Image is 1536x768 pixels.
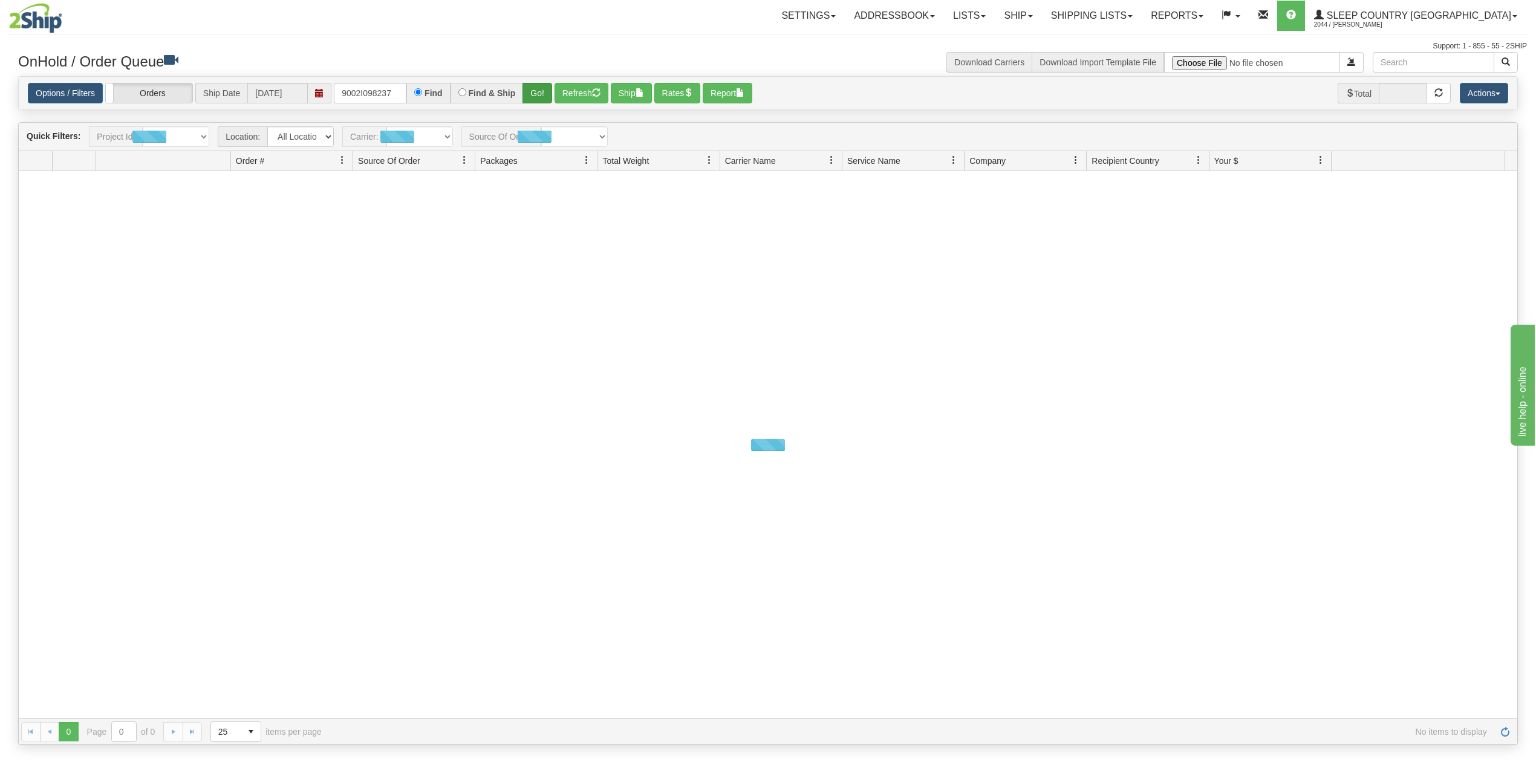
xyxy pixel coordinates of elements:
[1310,150,1331,171] a: Your $ filter column settings
[1373,52,1494,73] input: Search
[1305,1,1526,31] a: Sleep Country [GEOGRAPHIC_DATA] 2044 / [PERSON_NAME]
[218,726,234,738] span: 25
[1460,83,1508,103] button: Actions
[28,83,103,103] a: Options / Filters
[1494,52,1518,73] button: Search
[19,123,1517,151] div: grid toolbar
[725,155,776,167] span: Carrier Name
[1314,19,1405,31] span: 2044 / [PERSON_NAME]
[703,83,752,103] button: Report
[18,52,759,70] h3: OnHold / Order Queue
[772,1,845,31] a: Settings
[954,57,1024,67] a: Download Carriers
[1040,57,1156,67] a: Download Import Template File
[480,155,517,167] span: Packages
[1092,155,1159,167] span: Recipient Country
[210,721,261,742] span: Page sizes drop down
[236,155,264,167] span: Order #
[210,721,322,742] span: items per page
[943,150,964,171] a: Service Name filter column settings
[699,150,720,171] a: Total Weight filter column settings
[654,83,701,103] button: Rates
[9,3,62,33] img: logo2044.jpg
[1066,150,1086,171] a: Company filter column settings
[969,155,1006,167] span: Company
[9,7,112,22] div: live help - online
[1188,150,1209,171] a: Recipient Country filter column settings
[334,83,406,103] input: Order #
[218,126,267,147] span: Location:
[454,150,475,171] a: Source Of Order filter column settings
[59,722,78,741] span: Page 0
[611,83,652,103] button: Ship
[1042,1,1142,31] a: Shipping lists
[1338,83,1379,103] span: Total
[87,721,155,742] span: Page of 0
[1142,1,1212,31] a: Reports
[845,1,944,31] a: Addressbook
[339,727,1487,737] span: No items to display
[1214,155,1238,167] span: Your $
[1508,322,1535,446] iframe: chat widget
[469,89,516,97] label: Find & Ship
[332,150,353,171] a: Order # filter column settings
[555,83,608,103] button: Refresh
[522,83,552,103] button: Go!
[576,150,597,171] a: Packages filter column settings
[358,155,420,167] span: Source Of Order
[1495,722,1515,741] a: Refresh
[821,150,842,171] a: Carrier Name filter column settings
[241,722,261,741] span: select
[1164,52,1340,73] input: Import
[106,83,192,103] label: Orders
[27,130,80,142] label: Quick Filters:
[195,83,247,103] span: Ship Date
[1324,10,1511,21] span: Sleep Country [GEOGRAPHIC_DATA]
[425,89,443,97] label: Find
[944,1,995,31] a: Lists
[995,1,1041,31] a: Ship
[602,155,649,167] span: Total Weight
[847,155,900,167] span: Service Name
[9,41,1527,51] div: Support: 1 - 855 - 55 - 2SHIP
